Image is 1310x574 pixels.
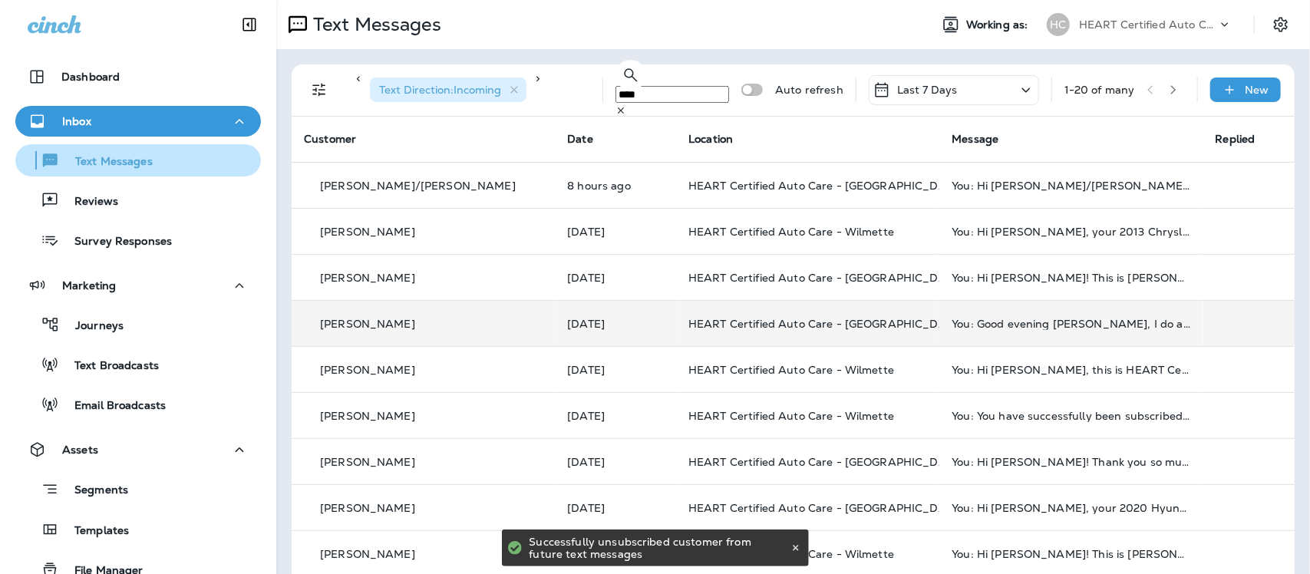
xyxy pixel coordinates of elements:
span: HEART Certified Auto Care - [GEOGRAPHIC_DATA] [688,271,964,285]
span: HEART Certified Auto Care - [GEOGRAPHIC_DATA] [688,501,964,515]
div: Successfully unsubscribed customer from future text messages [530,529,787,566]
span: HEART Certified Auto Care - [GEOGRAPHIC_DATA] [688,179,964,193]
button: Inbox [15,106,261,137]
p: HEART Certified Auto Care [1079,18,1217,31]
p: Aug 12, 2025 08:01 AM [567,456,664,468]
button: Dashboard [15,61,261,92]
p: Aug 13, 2025 10:05 AM [567,272,664,284]
div: You: You have successfully been subscribed to messages from HEART Certified Auto Care. Reply HELP... [952,410,1190,422]
p: Aug 12, 2025 08:46 AM [567,410,664,422]
p: [PERSON_NAME] [320,226,415,238]
p: [PERSON_NAME] [320,410,415,422]
span: HEART Certified Auto Care - [GEOGRAPHIC_DATA] [688,455,964,469]
button: Marketing [15,270,261,301]
button: Collapse Search [615,60,646,91]
p: Inbox [62,115,91,127]
p: Aug 12, 2025 09:02 AM [567,364,664,376]
button: Filters [304,74,335,105]
p: [PERSON_NAME] [320,456,415,468]
div: You: Good evening Rich, I do apologize. I have communicated the issue regarding the Subaru and wi... [952,318,1190,330]
span: HEART Certified Auto Care - Wilmette [688,409,894,423]
div: You: Hi Richard/Debra, your 2018 Jeep Grand Cherokee is coming due for an oil change. Come into H... [952,180,1190,192]
button: Settings [1267,11,1295,38]
button: Assets [15,434,261,465]
div: You: Hi Dianna, this is HEART Certified Auto Care - Wilmette, thank you letting us serve your Aud... [952,364,1190,376]
p: Templates [59,524,129,539]
p: Survey Responses [59,235,172,249]
p: Reviews [59,195,118,209]
p: [PERSON_NAME] [320,272,415,284]
p: Journeys [60,319,124,334]
p: [PERSON_NAME]/[PERSON_NAME] [320,180,516,192]
p: Last 7 Days [897,84,958,96]
div: You: Hi Olivia! This is Kieesha, from HEART Certified Auto Care - Evanston. I have a few open spo... [952,272,1190,284]
p: Assets [62,444,98,456]
span: HEART Certified Auto Care - [GEOGRAPHIC_DATA] [688,317,964,331]
p: [PERSON_NAME] [320,502,415,514]
span: Location [688,132,733,146]
div: Text Direction:Incoming [370,78,526,102]
div: You: Hi Jeffrey! Thank you so much for choosing HEART Certified Auto Care - Evanston. We know you... [952,456,1190,468]
p: Marketing [62,279,116,292]
button: Survey Responses [15,224,261,256]
p: [PERSON_NAME] [320,364,415,376]
span: Date [567,132,593,146]
p: Text Messages [60,155,153,170]
div: You: Hi Marina, your 2020 Hyundai Tucson is coming due for an oil change. Come into HEART Certifi... [952,502,1190,514]
p: [PERSON_NAME] [320,548,415,560]
p: Aug 12, 2025 08:28 PM [567,318,664,330]
p: Segments [59,483,128,499]
span: Text Direction : Incoming [379,83,501,97]
p: Auto refresh [775,84,843,96]
p: New [1246,84,1269,96]
p: Aug 13, 2025 10:22 AM [567,226,664,238]
button: Journeys [15,308,261,341]
button: Segments [15,473,261,506]
p: Aug 14, 2025 10:38 AM [567,180,664,192]
p: Dashboard [61,71,120,83]
span: Working as: [966,18,1031,31]
p: Text Messages [307,13,441,36]
p: [PERSON_NAME] [320,318,415,330]
button: Collapse Sidebar [228,9,271,40]
span: Message [952,132,998,146]
div: You: Hi Richard! This is Dmitri, from HEART Certified Auto Care - Wilmette. I have a few open spo... [952,548,1190,560]
button: Text Messages [15,144,261,176]
div: You: Hi Richard, your 2013 Chrysler Town & Country is coming due for an oil change. Come into HEA... [952,226,1190,238]
div: 1 - 20 of many [1064,84,1135,96]
span: Replied [1216,132,1256,146]
button: Reviews [15,184,261,216]
button: Email Broadcasts [15,388,261,421]
span: HEART Certified Auto Care - Wilmette [688,225,894,239]
span: HEART Certified Auto Care - Wilmette [688,363,894,377]
p: Aug 11, 2025 10:22 AM [567,502,664,514]
button: Templates [15,513,261,546]
div: HC [1047,13,1070,36]
span: Customer [304,132,356,146]
p: Text Broadcasts [59,359,159,374]
p: Email Broadcasts [59,399,166,414]
button: Text Broadcasts [15,348,261,381]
